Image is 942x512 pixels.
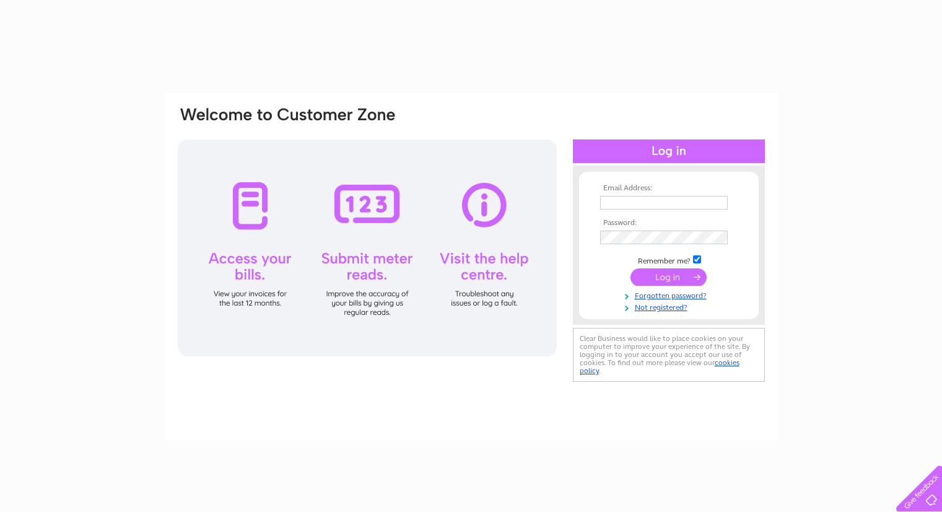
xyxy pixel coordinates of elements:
div: Clear Business would like to place cookies on your computer to improve your experience of the sit... [573,328,765,382]
th: Email Address: [597,184,741,193]
input: Submit [630,268,707,286]
a: Not registered? [600,301,741,312]
a: cookies policy [580,358,739,375]
a: Forgotten password? [600,289,741,301]
th: Password: [597,219,741,227]
td: Remember me? [597,254,741,266]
